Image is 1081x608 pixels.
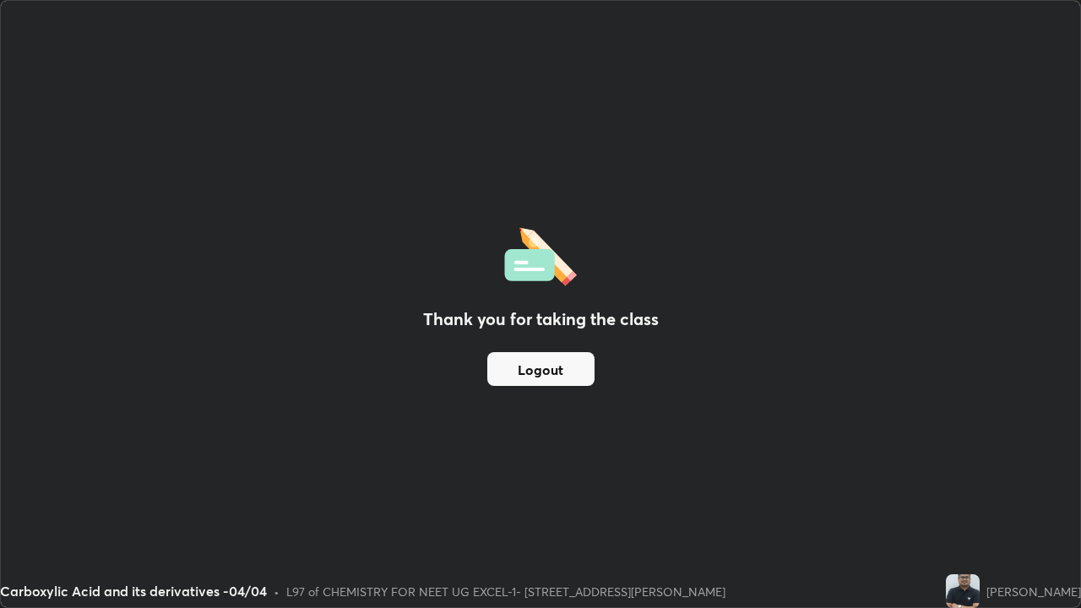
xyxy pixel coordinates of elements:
[286,583,725,600] div: L97 of CHEMISTRY FOR NEET UG EXCEL-1- [STREET_ADDRESS][PERSON_NAME]
[487,352,595,386] button: Logout
[504,222,577,286] img: offlineFeedback.1438e8b3.svg
[946,574,980,608] img: bdb716e09a8a4bd9a9a097e408a34c89.jpg
[274,583,280,600] div: •
[423,307,659,332] h2: Thank you for taking the class
[986,583,1081,600] div: [PERSON_NAME]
